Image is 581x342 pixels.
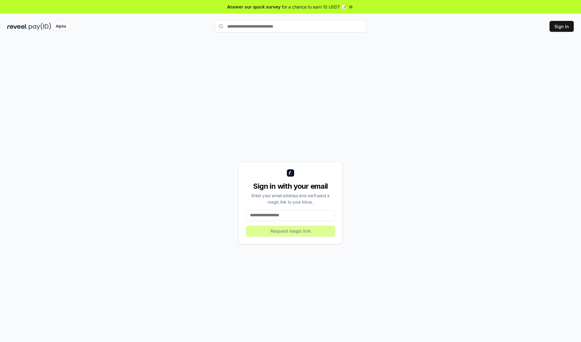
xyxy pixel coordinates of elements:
div: Enter your email address and we’ll send a magic link to your inbox. [246,192,335,205]
button: Sign In [550,21,574,32]
div: Alpha [52,23,69,30]
div: Sign in with your email [246,181,335,191]
img: reveel_dark [7,23,28,30]
img: pay_id [29,23,51,30]
span: for a chance to earn 10 USDT 📝 [282,4,346,10]
span: Answer our quick survey [227,4,281,10]
img: logo_small [287,169,294,177]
